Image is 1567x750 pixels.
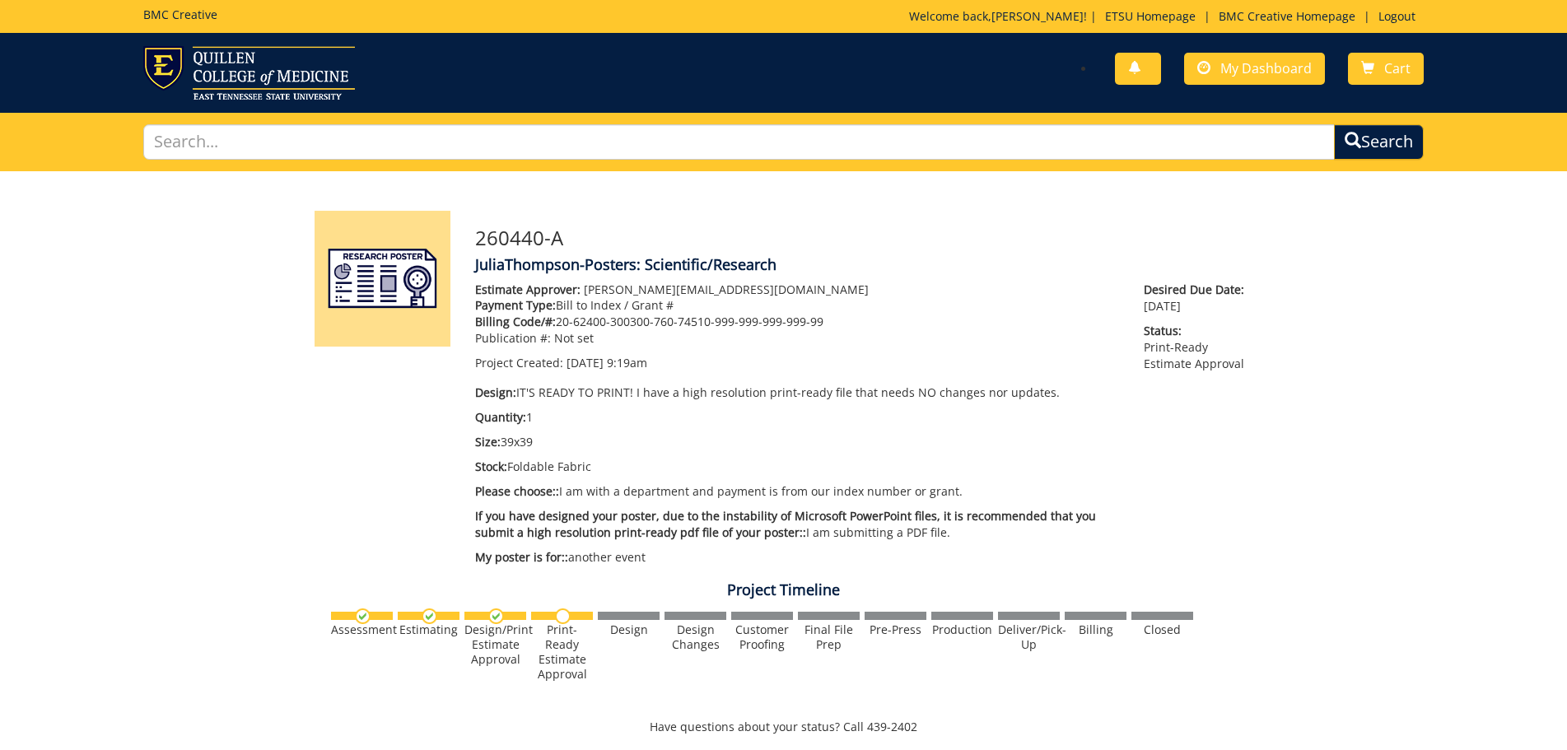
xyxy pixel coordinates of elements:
[475,257,1253,273] h4: JuliaThompson-Posters: Scientific/Research
[931,622,993,637] div: Production
[355,608,371,624] img: checkmark
[302,582,1266,599] h4: Project Timeline
[475,459,1120,475] p: Foldable Fabric
[302,719,1266,735] p: Have questions about your status? Call 439-2402
[1210,8,1364,24] a: BMC Creative Homepage
[1334,124,1424,160] button: Search
[422,608,437,624] img: checkmark
[567,355,647,370] span: [DATE] 9:19am
[475,409,1120,426] p: 1
[143,46,355,100] img: ETSU logo
[1144,282,1252,314] p: [DATE]
[475,483,559,499] span: Please choose::
[475,227,1253,249] h3: 260440-A
[1097,8,1204,24] a: ETSU Homepage
[555,608,571,624] img: no
[475,434,1120,450] p: 39x39
[991,8,1084,24] a: [PERSON_NAME]
[475,549,568,565] span: My poster is for::
[1348,53,1424,85] a: Cart
[475,549,1120,566] p: another event
[315,211,450,347] img: Product featured image
[143,8,217,21] h5: BMC Creative
[1131,622,1193,637] div: Closed
[1220,59,1312,77] span: My Dashboard
[475,355,563,370] span: Project Created:
[665,622,726,652] div: Design Changes
[1370,8,1424,24] a: Logout
[143,124,1336,160] input: Search...
[475,314,556,329] span: Billing Code/#:
[464,622,526,667] div: Design/Print Estimate Approval
[475,384,516,400] span: Design:
[554,330,594,346] span: Not set
[475,330,551,346] span: Publication #:
[1184,53,1325,85] a: My Dashboard
[475,384,1120,401] p: IT'S READY TO PRINT! I have a high resolution print-ready file that needs NO changes nor updates.
[475,282,581,297] span: Estimate Approver:
[475,282,1120,298] p: [PERSON_NAME][EMAIL_ADDRESS][DOMAIN_NAME]
[998,622,1060,652] div: Deliver/Pick-Up
[475,314,1120,330] p: 20-62400-300300-760-74510-999-999-999-999-99
[1384,59,1411,77] span: Cart
[531,622,593,682] div: Print-Ready Estimate Approval
[475,483,1120,500] p: I am with a department and payment is from our index number or grant.
[909,8,1424,25] p: Welcome back, ! | | |
[488,608,504,624] img: checkmark
[1065,622,1126,637] div: Billing
[865,622,926,637] div: Pre-Press
[731,622,793,652] div: Customer Proofing
[1144,282,1252,298] span: Desired Due Date:
[798,622,860,652] div: Final File Prep
[475,297,556,313] span: Payment Type:
[475,434,501,450] span: Size:
[475,459,507,474] span: Stock:
[1144,323,1252,339] span: Status:
[475,409,526,425] span: Quantity:
[398,622,459,637] div: Estimating
[475,508,1096,540] span: If you have designed your poster, due to the instability of Microsoft PowerPoint files, it is rec...
[475,297,1120,314] p: Bill to Index / Grant #
[1144,323,1252,372] p: Print-Ready Estimate Approval
[598,622,660,637] div: Design
[331,622,393,637] div: Assessment
[475,508,1120,541] p: I am submitting a PDF file.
